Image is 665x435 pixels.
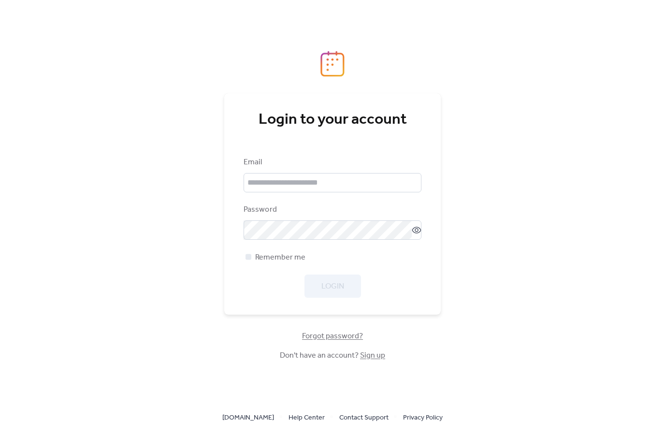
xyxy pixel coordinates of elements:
a: Privacy Policy [403,411,443,423]
a: [DOMAIN_NAME] [222,411,274,423]
span: Don't have an account? [280,350,385,362]
img: logo [320,51,345,77]
a: Forgot password? [302,333,363,339]
span: Forgot password? [302,331,363,342]
a: Help Center [289,411,325,423]
span: Remember me [255,252,305,263]
div: Password [244,204,419,216]
div: Login to your account [244,110,421,130]
a: Sign up [360,348,385,363]
a: Contact Support [339,411,389,423]
div: Email [244,157,419,168]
